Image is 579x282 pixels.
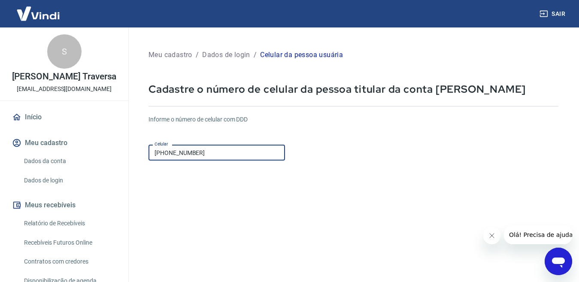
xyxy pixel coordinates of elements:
[21,172,118,189] a: Dados de login
[196,50,199,60] p: /
[10,196,118,215] button: Meus recebíveis
[538,6,569,22] button: Sair
[21,234,118,252] a: Recebíveis Futuros Online
[504,225,572,244] iframe: Mensagem da empresa
[10,108,118,127] a: Início
[202,50,250,60] p: Dados de login
[21,215,118,232] a: Relatório de Recebíveis
[12,72,117,81] p: [PERSON_NAME] Traversa
[17,85,112,94] p: [EMAIL_ADDRESS][DOMAIN_NAME]
[5,6,72,13] span: Olá! Precisa de ajuda?
[21,152,118,170] a: Dados da conta
[149,82,558,96] p: Cadastre o número de celular da pessoa titular da conta [PERSON_NAME]
[155,141,168,147] label: Celular
[254,50,257,60] p: /
[260,50,343,60] p: Celular da pessoa usuária
[149,50,192,60] p: Meu cadastro
[10,0,66,27] img: Vindi
[21,253,118,270] a: Contratos com credores
[47,34,82,69] div: S
[149,115,558,124] h6: Informe o número de celular com DDD
[10,133,118,152] button: Meu cadastro
[545,248,572,275] iframe: Botão para abrir a janela de mensagens
[483,227,500,244] iframe: Fechar mensagem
